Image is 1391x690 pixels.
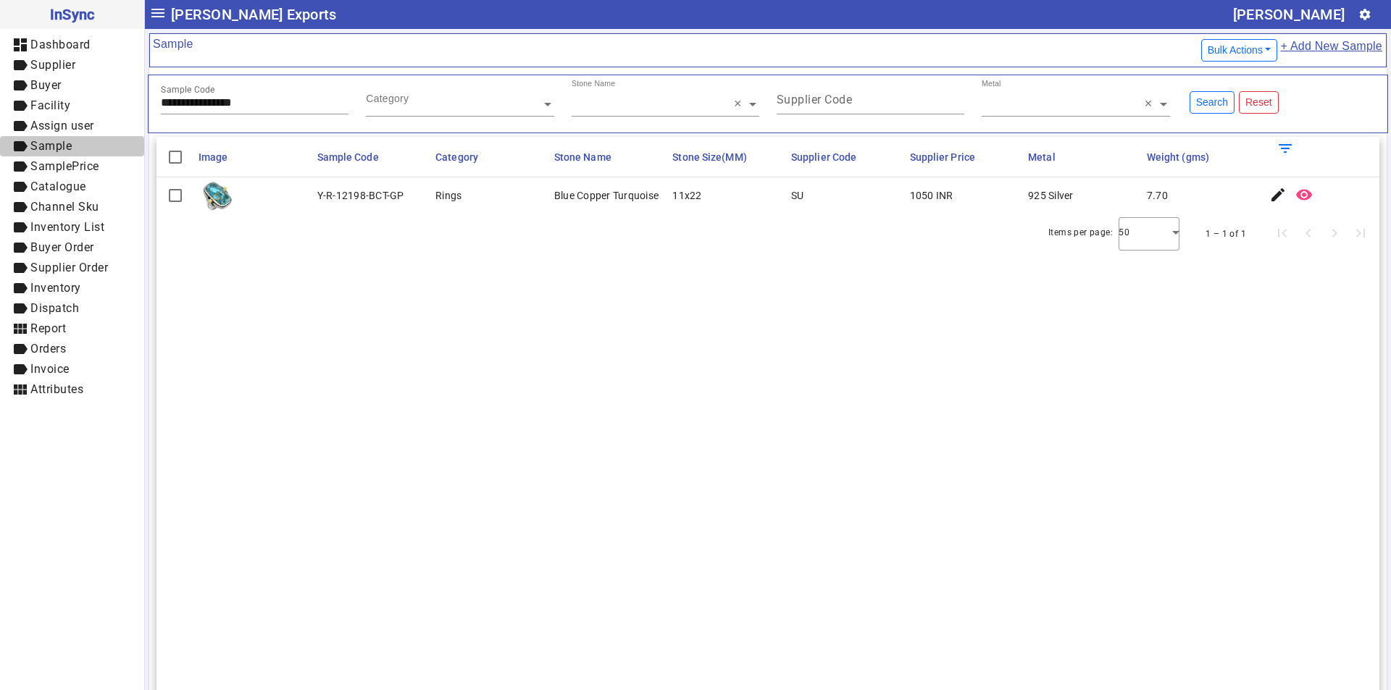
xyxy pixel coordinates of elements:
[1239,91,1279,114] button: Reset
[12,300,29,317] mat-icon: label
[30,261,108,274] span: Supplier Order
[12,77,29,94] mat-icon: label
[1145,97,1157,112] span: Clear all
[30,159,99,173] span: SamplePrice
[554,151,611,163] span: Stone Name
[30,220,104,234] span: Inventory List
[30,38,91,51] span: Dashboard
[12,138,29,155] mat-icon: label
[30,200,99,214] span: Channel Sku
[1190,91,1235,114] button: Search
[199,151,228,163] span: Image
[30,321,66,335] span: Report
[149,4,167,22] mat-icon: menu
[1201,39,1278,62] button: Bulk Actions
[12,239,29,256] mat-icon: label
[791,188,804,203] div: SU
[12,381,29,398] mat-icon: view_module
[1358,8,1371,21] mat-icon: settings
[12,219,29,236] mat-icon: label
[12,259,29,277] mat-icon: label
[554,188,659,203] div: Blue Copper Turquoise
[734,97,746,112] span: Clear all
[1048,225,1113,240] div: Items per page:
[161,85,215,95] mat-label: Sample Code
[1147,188,1168,203] div: 7.70
[12,178,29,195] mat-icon: label
[12,279,29,297] mat-icon: label
[30,58,75,72] span: Supplier
[572,78,615,89] div: Stone Name
[982,78,1001,89] div: Metal
[171,3,336,26] span: [PERSON_NAME] Exports
[910,188,953,203] div: 1050 INR
[435,188,461,203] div: Rings
[30,382,83,396] span: Attributes
[12,361,29,378] mat-icon: label
[1233,3,1345,26] div: [PERSON_NAME]
[30,139,72,153] span: Sample
[199,177,235,214] img: 9cd55a77-50b2-48a2-98f7-6ffadb843e1d
[317,188,404,203] div: Y-R-12198-BCT-GP
[12,36,29,54] mat-icon: dashboard
[12,320,29,337] mat-icon: view_module
[1147,151,1209,163] span: Weight (gms)
[791,151,856,163] span: Supplier Code
[30,119,94,132] span: Assign user
[366,91,409,106] div: Category
[1206,227,1246,241] div: 1 – 1 of 1
[777,93,853,106] mat-label: Supplier Code
[30,98,70,112] span: Facility
[1279,37,1383,64] a: + Add New Sample
[12,97,29,114] mat-icon: label
[30,180,86,193] span: Catalogue
[12,340,29,358] mat-icon: label
[1028,151,1056,163] span: Metal
[910,151,975,163] span: Supplier Price
[12,198,29,216] mat-icon: label
[672,151,746,163] span: Stone Size(MM)
[317,151,379,163] span: Sample Code
[1269,186,1287,203] mat-icon: edit
[1028,188,1074,203] div: 925 Silver
[1295,186,1313,203] mat-icon: remove_red_eye
[1277,140,1294,157] mat-icon: filter_list
[30,362,70,376] span: Invoice
[12,56,29,74] mat-icon: label
[30,240,94,254] span: Buyer Order
[672,188,701,203] div: 11x22
[30,342,66,355] span: Orders
[30,301,79,315] span: Dispatch
[12,158,29,175] mat-icon: label
[12,3,133,26] span: InSync
[435,151,478,163] span: Category
[30,78,62,92] span: Buyer
[149,33,1387,67] mat-card-header: Sample
[30,281,81,295] span: Inventory
[12,117,29,135] mat-icon: label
